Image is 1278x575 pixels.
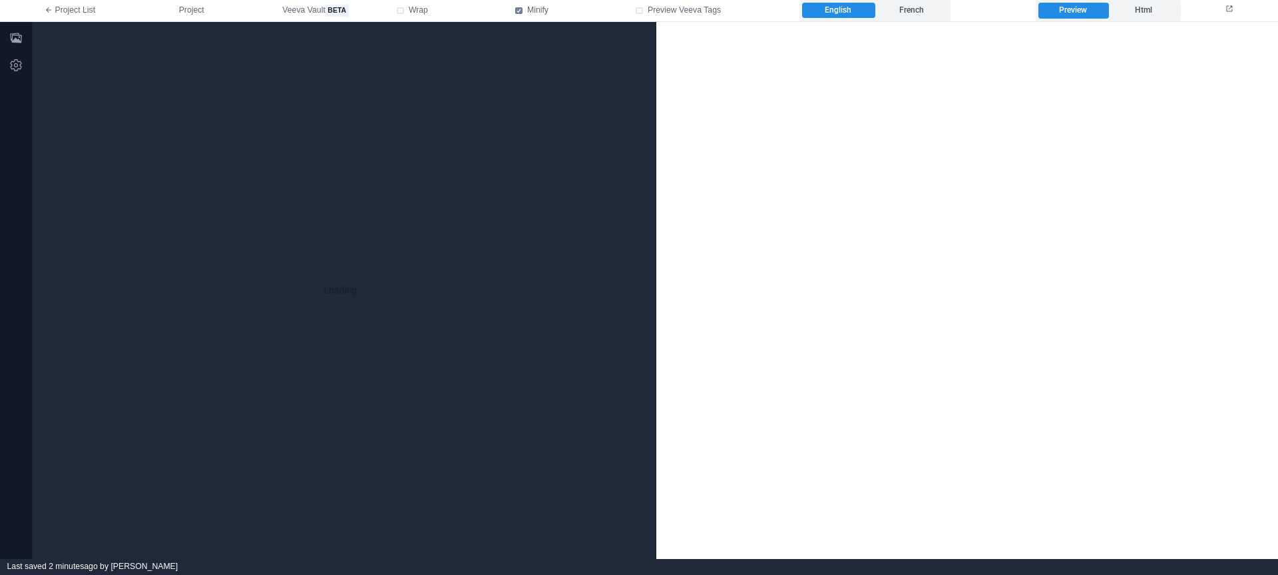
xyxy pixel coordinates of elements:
span: Project [179,5,204,17]
span: beta [325,5,349,17]
span: Preview Veeva Tags [648,5,721,17]
label: Html [1108,3,1178,19]
label: Preview [1038,3,1108,19]
span: Minify [527,5,548,17]
label: French [875,3,948,19]
span: Wrap [409,5,428,17]
span: Veeva Vault [282,5,348,17]
iframe: preview [656,22,1278,559]
div: Loading... [33,22,656,559]
label: English [802,3,875,19]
